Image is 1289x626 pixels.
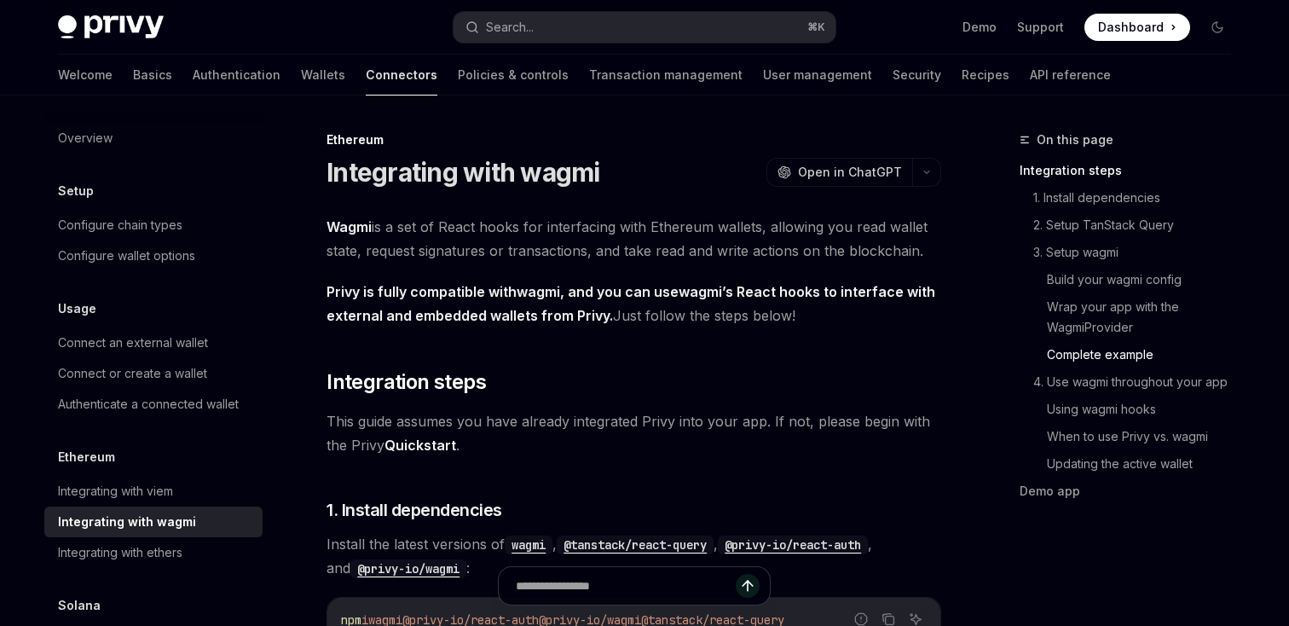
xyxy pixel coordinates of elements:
code: @tanstack/react-query [557,536,714,554]
div: Connect or create a wallet [58,363,207,384]
div: Integrating with ethers [58,542,182,563]
a: When to use Privy vs. wagmi [1020,423,1245,450]
strong: Privy is fully compatible with , and you can use ’s React hooks to interface with external and em... [327,283,935,324]
a: Connect an external wallet [44,327,263,358]
span: 1. Install dependencies [327,498,502,522]
a: Build your wagmi config [1020,266,1245,293]
span: On this page [1037,130,1113,150]
div: Configure wallet options [58,246,195,266]
a: API reference [1030,55,1111,96]
h1: Integrating with wagmi [327,157,600,188]
span: Dashboard [1098,19,1164,36]
span: Install the latest versions of , , , and : [327,532,941,580]
div: Overview [58,128,113,148]
a: User management [763,55,872,96]
a: @privy-io/wagmi [350,559,466,577]
code: wagmi [505,536,552,554]
a: Quickstart [384,437,456,455]
div: Configure chain types [58,215,182,235]
a: Integrating with ethers [44,537,263,568]
a: Configure chain types [44,210,263,241]
a: wagmi [679,283,722,301]
span: ⌘ K [807,20,825,34]
a: Demo app [1020,478,1245,505]
div: Connect an external wallet [58,333,208,353]
a: 3. Setup wagmi [1020,239,1245,266]
a: Wrap your app with the WagmiProvider [1020,293,1245,341]
input: Ask a question... [516,567,736,605]
h5: Usage [58,299,96,319]
h5: Ethereum [58,447,115,467]
a: Integrating with wagmi [44,507,263,537]
div: Integrating with wagmi [58,512,196,532]
div: Authenticate a connected wallet [58,394,239,414]
button: Open in ChatGPT [766,158,912,187]
h5: Setup [58,181,94,201]
a: Connect or create a wallet [44,358,263,389]
a: Demo [962,19,997,36]
a: Overview [44,123,263,154]
span: This guide assumes you have already integrated Privy into your app. If not, please begin with the... [327,409,941,457]
a: Basics [133,55,172,96]
button: Search...⌘K [454,12,835,43]
a: @tanstack/react-query [557,536,714,553]
img: dark logo [58,15,164,39]
div: Search... [486,17,534,38]
a: Authentication [193,55,280,96]
button: Send message [736,574,760,598]
button: Toggle dark mode [1204,14,1231,41]
a: Connectors [366,55,437,96]
h5: Solana [58,595,101,616]
a: Recipes [962,55,1009,96]
a: Support [1017,19,1064,36]
a: Updating the active wallet [1020,450,1245,478]
a: wagmi [517,283,560,301]
a: 1. Install dependencies [1020,184,1245,212]
a: 4. Use wagmi throughout your app [1020,368,1245,396]
a: @privy-io/react-auth [718,536,868,553]
span: Open in ChatGPT [798,164,902,181]
div: Integrating with viem [58,481,173,501]
div: Ethereum [327,131,941,148]
a: Welcome [58,55,113,96]
span: Integration steps [327,368,486,396]
a: Transaction management [589,55,743,96]
code: @privy-io/wagmi [350,559,466,578]
a: wagmi [505,536,552,553]
a: 2. Setup TanStack Query [1020,212,1245,239]
a: Policies & controls [458,55,569,96]
a: Integrating with viem [44,476,263,507]
span: Just follow the steps below! [327,280,941,327]
a: Security [893,55,941,96]
a: Dashboard [1084,14,1190,41]
a: Using wagmi hooks [1020,396,1245,423]
a: Complete example [1020,341,1245,368]
a: Integration steps [1020,157,1245,184]
a: Wagmi [327,218,372,236]
a: Authenticate a connected wallet [44,389,263,420]
code: @privy-io/react-auth [718,536,868,554]
a: Wallets [301,55,345,96]
span: is a set of React hooks for interfacing with Ethereum wallets, allowing you read wallet state, re... [327,215,941,263]
a: Configure wallet options [44,241,263,271]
